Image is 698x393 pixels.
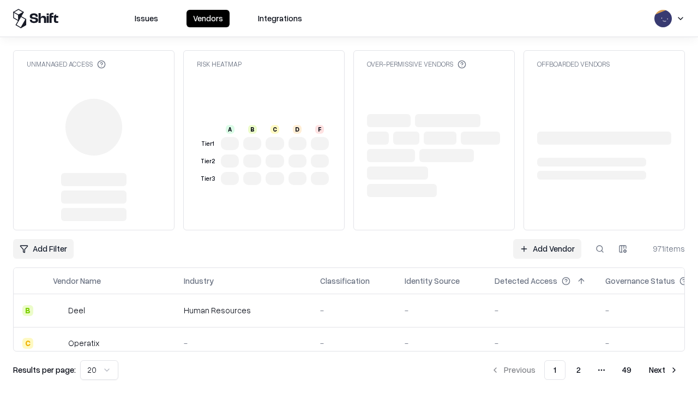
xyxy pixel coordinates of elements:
div: Tier 1 [199,139,216,148]
div: Risk Heatmap [197,59,242,69]
div: 971 items [641,243,685,254]
div: - [405,305,477,316]
div: C [22,338,33,349]
p: Results per page: [13,364,76,376]
div: Identity Source [405,275,460,287]
div: Operatix [68,337,99,349]
div: Human Resources [184,305,303,316]
div: Unmanaged Access [27,59,106,69]
div: Vendor Name [53,275,101,287]
div: B [248,125,257,134]
div: Deel [68,305,85,316]
div: - [320,337,387,349]
div: A [226,125,234,134]
div: Over-Permissive Vendors [367,59,466,69]
button: Integrations [251,10,309,27]
img: Deel [53,305,64,316]
div: C [270,125,279,134]
button: Issues [128,10,165,27]
div: - [405,337,477,349]
button: Next [642,360,685,380]
div: B [22,305,33,316]
button: 2 [568,360,589,380]
div: Classification [320,275,370,287]
div: Tier 2 [199,157,216,166]
nav: pagination [484,360,685,380]
div: - [184,337,303,349]
div: - [495,305,588,316]
button: Vendors [186,10,230,27]
div: Offboarded Vendors [537,59,610,69]
div: D [293,125,302,134]
img: Operatix [53,338,64,349]
div: Tier 3 [199,174,216,183]
div: F [315,125,324,134]
div: Detected Access [495,275,557,287]
div: Governance Status [605,275,675,287]
div: - [320,305,387,316]
div: Industry [184,275,214,287]
button: 49 [613,360,640,380]
a: Add Vendor [513,239,581,259]
div: - [495,337,588,349]
button: Add Filter [13,239,74,259]
button: 1 [544,360,565,380]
